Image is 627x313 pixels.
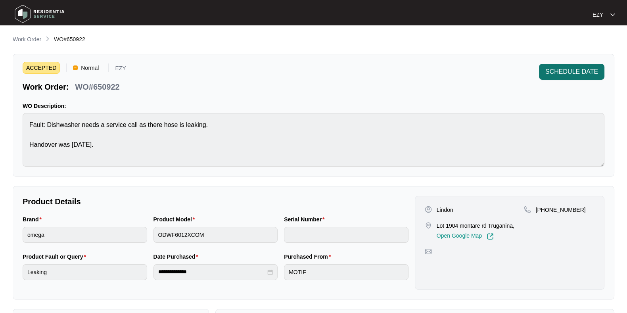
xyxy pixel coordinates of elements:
img: user-pin [425,206,432,213]
p: Work Order [13,35,41,43]
p: WO Description: [23,102,604,110]
img: Link-External [487,233,494,240]
label: Purchased From [284,253,334,261]
p: EZY [115,65,126,74]
span: SCHEDULE DATE [545,67,598,77]
input: Brand [23,227,147,243]
img: map-pin [425,222,432,229]
label: Date Purchased [153,253,201,261]
img: Vercel Logo [73,65,78,70]
p: Lot 1904 montare rd Truganina, [437,222,514,230]
span: ACCEPTED [23,62,60,74]
label: Product Fault or Query [23,253,89,261]
img: chevron-right [44,36,51,42]
input: Purchased From [284,264,408,280]
p: EZY [592,11,603,19]
span: Normal [78,62,102,74]
textarea: Fault: Dishwasher needs a service call as there hose is leaking. Handover was [DATE]. [23,113,604,167]
label: Brand [23,215,45,223]
img: map-pin [425,248,432,255]
a: Open Google Map [437,233,494,240]
img: residentia service logo [12,2,67,26]
p: WO#650922 [75,81,119,92]
input: Product Fault or Query [23,264,147,280]
p: [PHONE_NUMBER] [536,206,586,214]
p: Work Order: [23,81,69,92]
p: Product Details [23,196,408,207]
img: dropdown arrow [610,13,615,17]
input: Serial Number [284,227,408,243]
span: WO#650922 [54,36,85,42]
input: Date Purchased [158,268,266,276]
p: Lindon [437,206,453,214]
button: SCHEDULE DATE [539,64,604,80]
label: Serial Number [284,215,328,223]
input: Product Model [153,227,278,243]
a: Work Order [11,35,43,44]
img: map-pin [524,206,531,213]
label: Product Model [153,215,198,223]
